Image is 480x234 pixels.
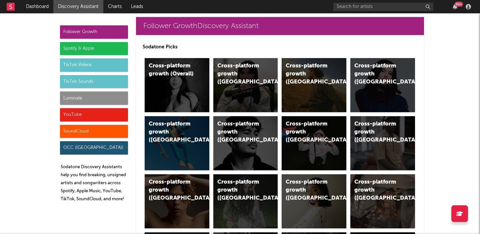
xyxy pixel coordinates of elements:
[61,163,128,203] p: Sodatone Discovery Assistants help you find breaking, unsigned artists and songwriters across Spo...
[60,91,128,105] div: Luminate
[60,141,128,155] div: OCC ([GEOGRAPHIC_DATA])
[145,58,209,112] a: Cross-platform growth (Overall)
[60,108,128,122] div: YouTube
[354,62,400,86] div: Cross-platform growth ([GEOGRAPHIC_DATA])
[60,125,128,138] div: SoundCloud
[60,42,128,55] div: Spotify & Apple
[60,58,128,72] div: TikTok Videos
[217,178,263,202] div: Cross-platform growth ([GEOGRAPHIC_DATA])
[213,116,278,170] a: Cross-platform growth ([GEOGRAPHIC_DATA])
[350,174,415,228] a: Cross-platform growth ([GEOGRAPHIC_DATA])
[333,3,433,11] input: Search for artists
[453,4,457,9] button: 99+
[143,43,417,51] p: Sodatone Picks
[286,62,331,86] div: Cross-platform growth ([GEOGRAPHIC_DATA])
[217,62,263,86] div: Cross-platform growth ([GEOGRAPHIC_DATA])
[213,58,278,112] a: Cross-platform growth ([GEOGRAPHIC_DATA])
[282,174,346,228] a: Cross-platform growth ([GEOGRAPHIC_DATA])
[60,25,128,39] div: Follower Growth
[282,116,346,170] a: Cross-platform growth ([GEOGRAPHIC_DATA]/GSA)
[149,178,194,202] div: Cross-platform growth ([GEOGRAPHIC_DATA])
[286,120,331,144] div: Cross-platform growth ([GEOGRAPHIC_DATA]/GSA)
[145,174,209,228] a: Cross-platform growth ([GEOGRAPHIC_DATA])
[286,178,331,202] div: Cross-platform growth ([GEOGRAPHIC_DATA])
[213,174,278,228] a: Cross-platform growth ([GEOGRAPHIC_DATA])
[145,116,209,170] a: Cross-platform growth ([GEOGRAPHIC_DATA])
[136,17,424,35] a: Follower GrowthDiscovery Assistant
[149,62,194,78] div: Cross-platform growth (Overall)
[149,120,194,144] div: Cross-platform growth ([GEOGRAPHIC_DATA])
[455,2,463,7] div: 99 +
[217,120,263,144] div: Cross-platform growth ([GEOGRAPHIC_DATA])
[60,75,128,88] div: TikTok Sounds
[350,58,415,112] a: Cross-platform growth ([GEOGRAPHIC_DATA])
[354,178,400,202] div: Cross-platform growth ([GEOGRAPHIC_DATA])
[354,120,400,144] div: Cross-platform growth ([GEOGRAPHIC_DATA])
[282,58,346,112] a: Cross-platform growth ([GEOGRAPHIC_DATA])
[350,116,415,170] a: Cross-platform growth ([GEOGRAPHIC_DATA])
